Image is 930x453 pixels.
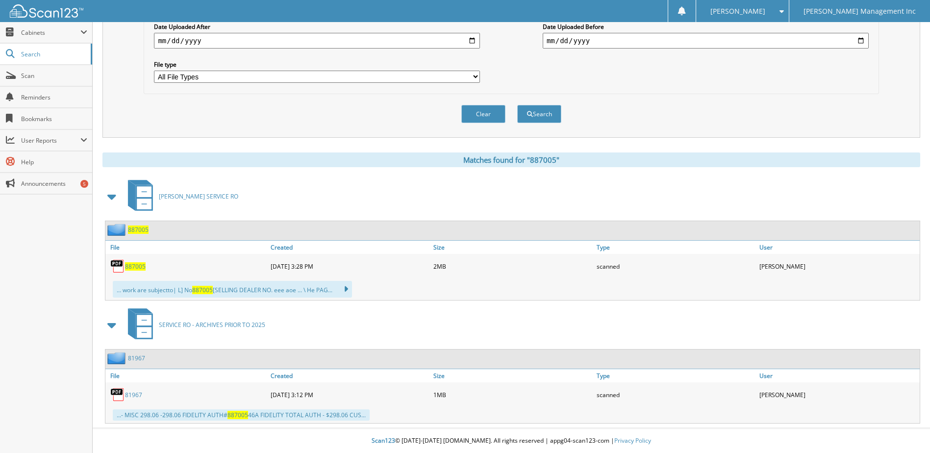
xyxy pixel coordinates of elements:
span: Search [21,50,86,58]
img: folder2.png [107,352,128,364]
button: Clear [461,105,505,123]
a: File [105,241,268,254]
a: Created [268,241,431,254]
a: Type [594,369,757,382]
span: Reminders [21,93,87,101]
a: 81967 [125,391,142,399]
span: [PERSON_NAME] Management Inc [804,8,916,14]
span: [PERSON_NAME] SERVICE RO [159,192,238,201]
span: Bookmarks [21,115,87,123]
div: 2MB [431,256,594,276]
div: [DATE] 3:12 PM [268,385,431,404]
input: end [543,33,869,49]
a: Size [431,241,594,254]
img: folder2.png [107,224,128,236]
div: [DATE] 3:28 PM [268,256,431,276]
div: ... work are subjectto| L] No [SELLING DEALER NO. eee aoe ... \ He PAG... [113,281,352,298]
a: User [757,241,920,254]
a: Type [594,241,757,254]
div: ...- MISC 298.06 -298.06 FIDELITY AUTH# 46A FIDELITY TOTAL AUTH - $298.06 CUS... [113,409,370,421]
span: 887005 [192,286,213,294]
a: Created [268,369,431,382]
label: File type [154,60,480,69]
span: [PERSON_NAME] [710,8,765,14]
span: Scan123 [372,436,395,445]
input: start [154,33,480,49]
span: User Reports [21,136,80,145]
label: Date Uploaded After [154,23,480,31]
span: SERVICE RO - ARCHIVES PRIOR TO 2025 [159,321,265,329]
span: Scan [21,72,87,80]
div: [PERSON_NAME] [757,256,920,276]
span: 887005 [227,411,248,419]
a: 81967 [128,354,145,362]
div: 5 [80,180,88,188]
a: User [757,369,920,382]
button: Search [517,105,561,123]
div: 1MB [431,385,594,404]
div: scanned [594,256,757,276]
label: Date Uploaded Before [543,23,869,31]
span: Announcements [21,179,87,188]
a: 887005 [128,226,149,234]
a: Size [431,369,594,382]
span: Cabinets [21,28,80,37]
div: © [DATE]-[DATE] [DOMAIN_NAME]. All rights reserved | appg04-scan123-com | [93,429,930,453]
a: SERVICE RO - ARCHIVES PRIOR TO 2025 [122,305,265,344]
img: PDF.png [110,387,125,402]
iframe: Chat Widget [881,406,930,453]
a: Privacy Policy [614,436,651,445]
a: File [105,369,268,382]
a: [PERSON_NAME] SERVICE RO [122,177,238,216]
a: 887005 [125,262,146,271]
span: Help [21,158,87,166]
img: scan123-logo-white.svg [10,4,83,18]
img: PDF.png [110,259,125,274]
div: [PERSON_NAME] [757,385,920,404]
div: scanned [594,385,757,404]
div: Matches found for "887005" [102,152,920,167]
